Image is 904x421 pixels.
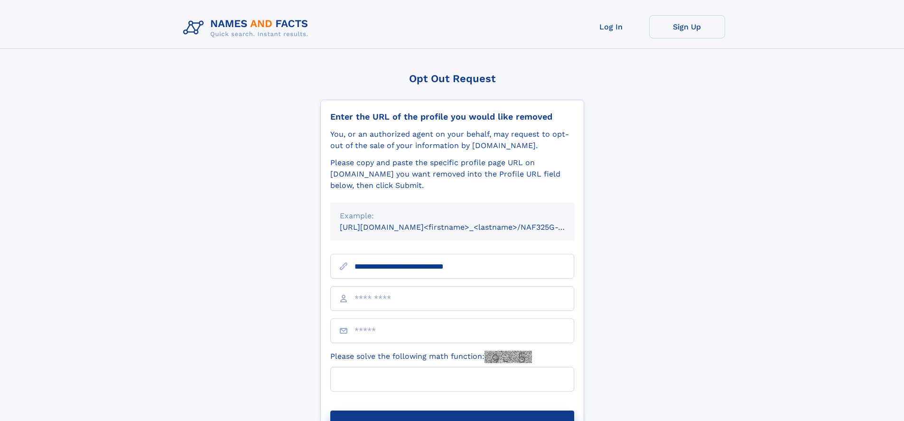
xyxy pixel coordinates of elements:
img: Logo Names and Facts [179,15,316,41]
div: Example: [340,210,565,222]
a: Sign Up [649,15,725,38]
div: You, or an authorized agent on your behalf, may request to opt-out of the sale of your informatio... [330,129,574,151]
div: Please copy and paste the specific profile page URL on [DOMAIN_NAME] you want removed into the Pr... [330,157,574,191]
a: Log In [573,15,649,38]
div: Opt Out Request [320,73,584,84]
small: [URL][DOMAIN_NAME]<firstname>_<lastname>/NAF325G-xxxxxxxx [340,223,592,232]
div: Enter the URL of the profile you would like removed [330,112,574,122]
label: Please solve the following math function: [330,351,532,363]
